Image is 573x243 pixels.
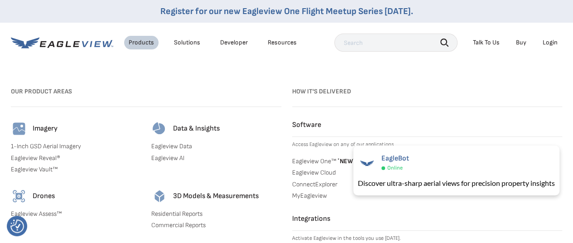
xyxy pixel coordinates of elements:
[11,84,281,99] h3: Our Product Areas
[334,34,457,52] input: Search
[11,121,27,137] img: imagery-icon.svg
[11,210,140,218] a: Eagleview Assess™
[292,234,563,243] p: Activate Eagleview in the tools you use [DATE].
[292,156,563,165] a: Eagleview One™ *NEW*
[174,39,200,47] div: Solutions
[336,157,355,165] span: NEW
[151,121,168,137] img: data-icon.svg
[220,39,248,47] a: Developer
[292,180,563,189] a: ConnectExplorer
[151,210,281,218] a: Residential Reports
[151,142,281,151] a: Eagleview Data
[381,154,409,163] span: EagleBot
[11,188,27,204] img: drones-icon.svg
[292,192,563,200] a: MyEagleview
[292,84,563,99] h3: How it's Delivered
[33,192,55,201] h4: Drones
[358,154,376,172] img: EagleBot
[173,124,220,133] h4: Data & Insights
[10,219,24,233] button: Consent Preferences
[173,192,259,201] h4: 3D Models & Measurements
[387,165,403,171] span: Online
[151,221,281,229] a: Commercial Reports
[292,214,563,243] a: Integrations Activate Eagleview in the tools you use [DATE].
[292,214,563,224] h4: Integrations
[11,165,140,174] a: Eagleview Vault™
[292,141,563,149] p: Access Eagleview on any of our applications.
[151,154,281,162] a: Eagleview AI
[10,219,24,233] img: Revisit consent button
[11,154,140,162] a: Eagleview Reveal®
[292,169,563,177] a: Eagleview Cloud
[292,121,563,130] h4: Software
[160,6,413,17] a: Register for our new Eagleview One Flight Meetup Series [DATE].
[11,142,140,151] a: 1-Inch GSD Aerial Imagery
[358,178,555,189] div: Discover ultra-sharp aerial views for precision property insights
[151,188,168,204] img: 3d-models-icon.svg
[129,39,154,47] div: Products
[543,39,558,47] div: Login
[473,39,500,47] div: Talk To Us
[516,39,526,47] a: Buy
[33,124,58,133] h4: Imagery
[268,39,297,47] div: Resources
